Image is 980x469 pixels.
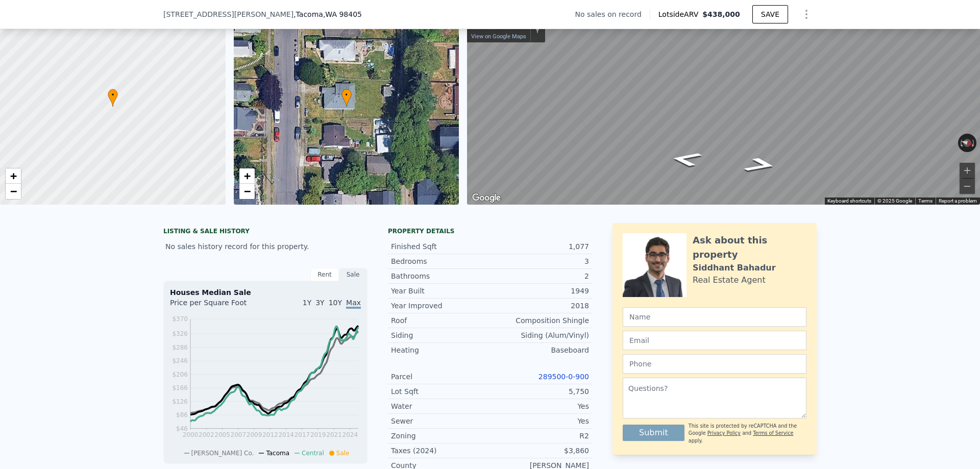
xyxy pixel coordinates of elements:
button: Zoom out [960,179,975,194]
span: , Tacoma [293,9,362,19]
path: Go South [657,148,716,170]
div: Bathrooms [391,271,490,281]
span: $438,000 [702,10,740,18]
input: Phone [623,354,806,374]
div: Yes [490,401,589,411]
div: Real Estate Agent [693,274,766,286]
div: Baseboard [490,345,589,355]
tspan: 2021 [326,431,342,438]
button: Rotate counterclockwise [958,134,964,152]
div: 3 [490,256,589,266]
span: [PERSON_NAME] Co. [191,450,254,457]
path: Go North [730,154,791,176]
div: Taxes (2024) [391,446,490,456]
a: Zoom out [6,184,21,199]
div: Price per Square Foot [170,298,265,314]
div: Ask about this property [693,233,806,262]
div: Sewer [391,416,490,426]
div: Finished Sqft [391,241,490,252]
span: Tacoma [266,450,289,457]
button: Zoom in [960,163,975,178]
div: 2 [490,271,589,281]
a: Report a problem [939,198,977,204]
div: 1,077 [490,241,589,252]
div: Houses Median Sale [170,287,361,298]
div: Map [467,9,980,205]
div: Yes [490,416,589,426]
tspan: $86 [176,411,188,418]
a: Zoom in [6,168,21,184]
span: − [10,185,17,198]
div: Water [391,401,490,411]
span: 3Y [315,299,324,307]
div: 2018 [490,301,589,311]
tspan: 2012 [262,431,278,438]
div: No sales history record for this property. [163,237,367,256]
div: Roof [391,315,490,326]
span: Lotside ARV [658,9,702,19]
tspan: 2009 [247,431,262,438]
button: SAVE [752,5,788,23]
span: • [341,90,352,100]
div: Heating [391,345,490,355]
tspan: 2014 [278,431,294,438]
a: Terms (opens in new tab) [918,198,933,204]
tspan: 2002 [199,431,214,438]
tspan: 2019 [310,431,326,438]
span: • [108,90,118,100]
tspan: $246 [172,357,188,364]
a: Zoom in [239,168,255,184]
span: − [243,185,250,198]
span: [STREET_ADDRESS][PERSON_NAME] [163,9,293,19]
tspan: $326 [172,330,188,337]
tspan: 2007 [231,431,247,438]
a: Zoom out [239,184,255,199]
tspan: 2024 [342,431,358,438]
div: This site is protected by reCAPTCHA and the Google and apply. [689,423,806,445]
a: Terms of Service [753,430,793,436]
button: Keyboard shortcuts [827,198,871,205]
span: + [10,169,17,182]
div: Zoning [391,431,490,441]
span: , WA 98405 [323,10,362,18]
div: LISTING & SALE HISTORY [163,227,367,237]
a: View on Google Maps [471,33,526,40]
div: Rent [310,268,339,281]
a: 289500-0-900 [538,373,589,381]
div: • [108,89,118,107]
button: Submit [623,425,684,441]
tspan: $286 [172,344,188,351]
div: Sale [339,268,367,281]
img: Google [470,191,503,205]
tspan: 2000 [183,431,199,438]
button: Rotate clockwise [971,134,977,152]
a: Open this area in Google Maps (opens a new window) [470,191,503,205]
tspan: $370 [172,315,188,323]
div: Composition Shingle [490,315,589,326]
tspan: $166 [172,384,188,391]
span: 10Y [329,299,342,307]
tspan: 2005 [214,431,230,438]
input: Name [623,307,806,327]
div: $3,860 [490,446,589,456]
div: Siding (Alum/Vinyl) [490,330,589,340]
div: R2 [490,431,589,441]
div: 5,750 [490,386,589,397]
div: Parcel [391,372,490,382]
input: Email [623,331,806,350]
div: Siddhant Bahadur [693,262,776,274]
tspan: $46 [176,425,188,432]
tspan: $126 [172,398,188,405]
span: © 2025 Google [877,198,912,204]
span: + [243,169,250,182]
div: Street View [467,9,980,205]
span: Central [302,450,324,457]
div: 1949 [490,286,589,296]
a: Privacy Policy [707,430,741,436]
div: No sales on record [575,9,650,19]
div: Year Improved [391,301,490,311]
span: Max [346,299,361,309]
span: 1Y [303,299,311,307]
div: Year Built [391,286,490,296]
button: Show Options [796,4,817,24]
